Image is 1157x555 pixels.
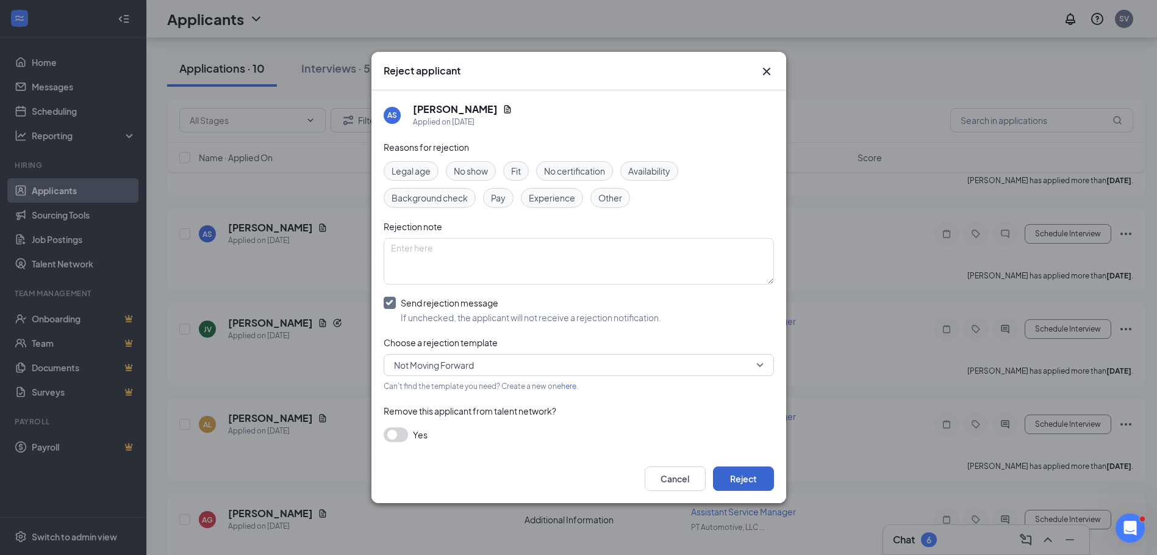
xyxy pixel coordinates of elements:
[392,164,431,178] span: Legal age
[713,466,774,491] button: Reject
[511,164,521,178] span: Fit
[384,405,556,416] span: Remove this applicant from talent network?
[491,191,506,205] span: Pay
[413,427,428,442] span: Yes
[759,64,774,79] svg: Cross
[384,142,469,153] span: Reasons for rejection
[384,382,578,391] span: Can't find the template you need? Create a new one .
[598,191,622,205] span: Other
[529,191,575,205] span: Experience
[413,103,498,116] h5: [PERSON_NAME]
[392,191,468,205] span: Background check
[1116,513,1145,543] iframe: Intercom live chat
[384,64,460,78] h3: Reject applicant
[387,110,397,120] div: AS
[544,164,605,178] span: No certification
[413,116,512,128] div: Applied on [DATE]
[454,164,488,178] span: No show
[384,221,442,232] span: Rejection note
[503,104,512,114] svg: Document
[628,164,670,178] span: Availability
[394,356,474,374] span: Not Moving Forward
[645,466,706,491] button: Cancel
[384,337,498,348] span: Choose a rejection template
[759,64,774,79] button: Close
[561,382,576,391] a: here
